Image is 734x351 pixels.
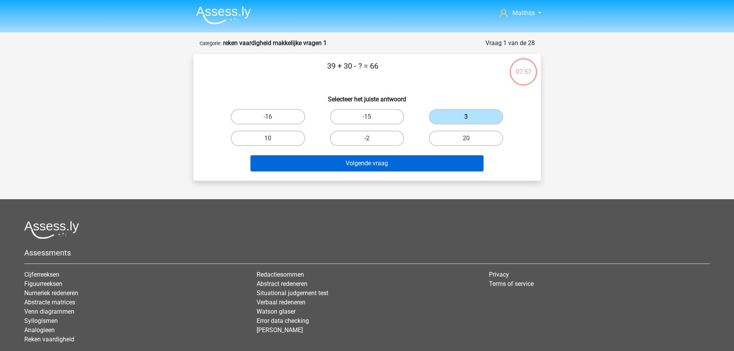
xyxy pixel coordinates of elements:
[509,57,538,77] div: 07:57
[231,131,305,146] label: 10
[330,131,404,146] label: -2
[24,326,55,334] a: Analogieen
[24,289,78,297] a: Numeriek redeneren
[24,221,79,239] img: Assessly logo
[512,9,535,17] span: Matthijs
[200,40,222,46] small: Categorie:
[206,89,529,103] h6: Selecteer het juiste antwoord
[429,131,503,146] label: 20
[489,271,509,278] a: Privacy
[257,308,296,315] a: Watson glaser
[24,280,62,287] a: Figuurreeksen
[257,326,303,334] a: [PERSON_NAME]
[24,248,710,257] h5: Assessments
[231,109,305,124] label: -16
[24,336,74,343] a: Reken vaardigheid
[330,109,404,124] label: -15
[257,289,328,297] a: Situational judgement test
[485,39,535,48] div: Vraag 1 van de 28
[24,317,58,324] a: Syllogismen
[429,109,503,124] label: 3
[24,299,75,306] a: Abstracte matrices
[24,308,74,315] a: Venn diagrammen
[489,280,534,287] a: Terms of service
[257,299,306,306] a: Verbaal redeneren
[257,317,309,324] a: Error data checking
[257,280,307,287] a: Abstract redeneren
[196,6,251,24] img: Assessly
[24,271,59,278] a: Cijferreeksen
[206,60,500,83] p: 39 + 30 - ? = 66
[257,271,304,278] a: Redactiesommen
[496,8,544,18] a: Matthijs
[223,39,327,47] strong: reken vaardigheid makkelijke vragen 1
[250,155,484,171] button: Volgende vraag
